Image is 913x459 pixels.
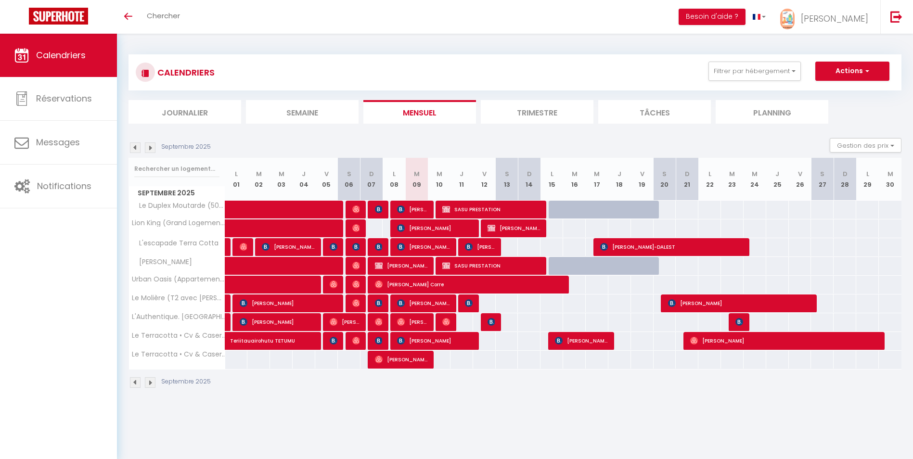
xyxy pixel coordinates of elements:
abbr: D [843,169,848,178]
th: 19 [631,158,654,201]
span: [PERSON_NAME] [352,238,360,256]
a: [PERSON_NAME] [225,238,230,256]
button: Actions [815,62,889,81]
abbr: J [460,169,463,178]
th: 05 [315,158,338,201]
abbr: J [302,169,306,178]
abbr: S [662,169,667,178]
span: [PERSON_NAME] [668,294,811,312]
li: Semaine [246,100,359,124]
th: 23 [721,158,744,201]
span: [PERSON_NAME] [397,200,427,218]
p: Septembre 2025 [161,377,211,386]
span: [PERSON_NAME] [330,331,337,350]
span: Réservations [36,92,92,104]
span: [PERSON_NAME] [555,331,608,350]
li: Mensuel [363,100,476,124]
span: [PERSON_NAME] [375,238,383,256]
span: Teriitauairohutu TETUMU [230,327,319,345]
span: [PERSON_NAME] [465,294,473,312]
span: [PERSON_NAME]-DALEST [600,238,744,256]
li: Planning [716,100,828,124]
th: 10 [428,158,450,201]
abbr: L [393,169,396,178]
p: Septembre 2025 [161,142,211,152]
abbr: V [798,169,802,178]
th: 07 [360,158,383,201]
span: L'escapade Terra Cotta [130,238,221,249]
span: [PERSON_NAME] [240,238,247,256]
abbr: M [887,169,893,178]
button: Filtrer par hébergement [708,62,801,81]
span: [PERSON_NAME] [375,256,428,275]
span: [PERSON_NAME] [352,219,360,237]
button: Besoin d'aide ? [679,9,746,25]
th: 04 [293,158,315,201]
th: 15 [540,158,563,201]
span: [PERSON_NAME] [375,350,428,369]
span: Lion King (Grand Logement neuf 65m2 tout équipé) [130,219,227,227]
span: [PERSON_NAME] [330,313,360,331]
span: [PERSON_NAME] [352,275,360,293]
span: [PERSON_NAME] [352,256,360,275]
abbr: D [685,169,690,178]
abbr: V [324,169,329,178]
abbr: M [437,169,442,178]
abbr: L [551,169,553,178]
abbr: M [752,169,758,178]
a: [PERSON_NAME] [225,313,230,331]
abbr: M [414,169,420,178]
span: [PERSON_NAME] [397,238,450,256]
th: 18 [608,158,631,201]
li: Tâches [598,100,711,124]
abbr: M [256,169,262,178]
span: L'Authentique. [GEOGRAPHIC_DATA] [130,313,227,320]
span: [PERSON_NAME] [375,331,383,350]
a: Teriitauairohutu TETUMU [225,332,248,350]
span: [PERSON_NAME] [801,13,868,25]
abbr: L [866,169,869,178]
span: [PERSON_NAME] [375,313,383,331]
span: [PERSON_NAME] [130,257,194,268]
span: [PERSON_NAME] [465,238,495,256]
span: [PERSON_NAME] [352,331,360,350]
a: [PERSON_NAME] [225,294,230,313]
th: 09 [405,158,428,201]
img: logout [890,11,902,23]
abbr: S [820,169,824,178]
abbr: S [347,169,351,178]
button: Gestion des prix [830,138,901,153]
span: [PERSON_NAME] [397,313,427,331]
abbr: D [527,169,532,178]
span: Le Duplex Moutarde (50m2) [130,201,227,211]
th: 11 [450,158,473,201]
button: Ouvrir le widget de chat LiveChat [8,4,37,33]
span: [PERSON_NAME] [352,200,360,218]
span: Le Molière (T2 avec [PERSON_NAME] ) [130,294,227,302]
span: [PERSON_NAME] [240,294,338,312]
abbr: V [482,169,487,178]
span: [PERSON_NAME] [735,313,743,331]
span: Notifications [37,180,91,192]
span: [PERSON_NAME] [397,219,473,237]
span: [PERSON_NAME] [375,200,383,218]
span: [PERSON_NAME] [397,331,473,350]
th: 12 [473,158,496,201]
th: 13 [496,158,518,201]
span: SASU PRESTATION [442,256,540,275]
th: 14 [518,158,540,201]
th: 16 [563,158,586,201]
abbr: S [505,169,509,178]
span: [PERSON_NAME] [488,313,495,331]
span: [PERSON_NAME] [375,294,383,312]
span: [PERSON_NAME] [330,275,337,293]
span: [PERSON_NAME] [352,294,360,312]
th: 28 [834,158,856,201]
span: [PERSON_NAME] [488,219,540,237]
img: Super Booking [29,8,88,25]
abbr: J [775,169,779,178]
th: 27 [811,158,834,201]
th: 26 [789,158,811,201]
th: 17 [586,158,608,201]
span: Le Terracotta • Cv & Caserne [130,332,227,339]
